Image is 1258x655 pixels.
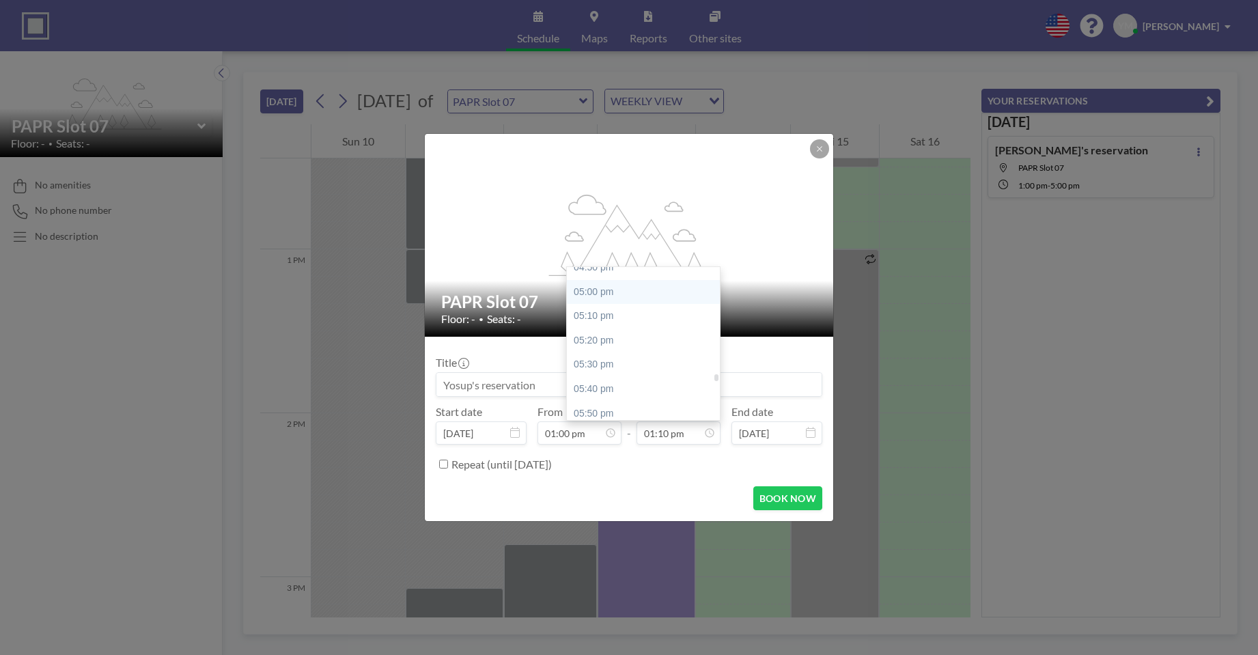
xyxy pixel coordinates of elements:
input: Yosup's reservation [436,373,822,396]
div: 05:20 pm [567,329,727,353]
label: Title [436,356,468,370]
h2: PAPR Slot 07 [441,292,818,312]
div: 05:50 pm [567,402,727,426]
div: 05:00 pm [567,280,727,305]
span: Seats: - [487,312,521,326]
label: Repeat (until [DATE]) [451,458,552,471]
div: 04:50 pm [567,255,727,280]
label: Start date [436,405,482,419]
div: 05:10 pm [567,304,727,329]
div: 05:30 pm [567,352,727,377]
span: - [627,410,631,440]
span: Floor: - [441,312,475,326]
div: 05:40 pm [567,377,727,402]
span: • [479,314,484,324]
label: End date [731,405,773,419]
label: From [537,405,563,419]
button: BOOK NOW [753,486,822,510]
